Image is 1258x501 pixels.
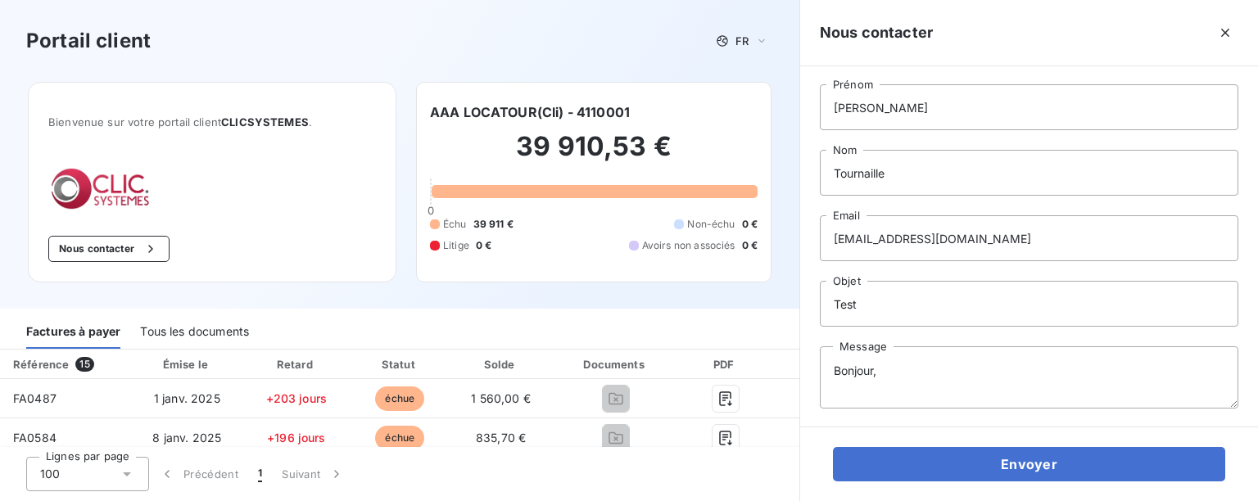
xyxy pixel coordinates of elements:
[375,426,424,450] span: échue
[352,356,448,372] div: Statut
[684,356,767,372] div: PDF
[476,238,491,253] span: 0 €
[272,457,355,491] button: Suivant
[820,281,1238,327] input: placeholder
[13,358,69,371] div: Référence
[140,314,249,349] div: Tous les documents
[443,238,469,253] span: Litige
[820,84,1238,130] input: placeholder
[48,168,153,210] img: Company logo
[48,115,376,129] span: Bienvenue sur votre portail client .
[742,238,758,253] span: 0 €
[430,102,630,122] h6: AAA LOCATOUR(Cli) - 4110001
[375,386,424,411] span: échue
[26,314,120,349] div: Factures à payer
[133,356,241,372] div: Émise le
[247,356,346,372] div: Retard
[473,217,514,232] span: 39 911 €
[48,236,170,262] button: Nous contacter
[687,217,735,232] span: Non-échu
[642,238,735,253] span: Avoirs non associés
[40,466,60,482] span: 100
[820,150,1238,196] input: placeholder
[735,34,749,47] span: FR
[152,431,221,445] span: 8 janv. 2025
[266,391,328,405] span: +203 jours
[75,357,93,372] span: 15
[267,431,326,445] span: +196 jours
[13,391,57,405] span: FA0487
[833,447,1225,481] button: Envoyer
[258,466,262,482] span: 1
[154,391,220,405] span: 1 janv. 2025
[476,431,526,445] span: 835,70 €
[820,215,1238,261] input: placeholder
[773,356,877,372] div: Actions
[471,391,531,405] span: 1 560,00 €
[430,130,758,179] h2: 39 910,53 €
[149,457,248,491] button: Précédent
[248,457,272,491] button: 1
[26,26,151,56] h3: Portail client
[820,346,1238,408] textarea: Bonjour,
[455,356,548,372] div: Solde
[554,356,677,372] div: Documents
[13,431,57,445] span: FA0584
[428,204,434,217] span: 0
[443,217,467,232] span: Échu
[742,217,758,232] span: 0 €
[221,115,309,129] span: CLICSYSTEMES
[820,21,933,44] h5: Nous contacter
